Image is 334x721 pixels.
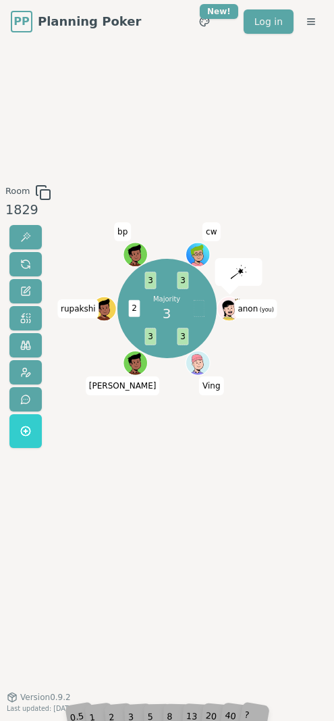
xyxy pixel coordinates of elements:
button: Version0.9.2 [7,692,71,703]
span: Planning Poker [38,12,141,31]
div: New! [200,4,238,19]
button: Change deck [9,306,42,330]
span: PP [13,14,29,30]
button: Reveal votes [9,225,42,249]
button: Change avatar [9,360,42,384]
span: Click to change your name [234,299,277,318]
a: Log in [244,9,294,34]
span: Version 0.9.2 [20,692,71,703]
span: Last updated: [DATE] [7,705,76,712]
span: 2 [129,300,140,317]
button: Send feedback [9,387,42,412]
button: Click to change your avatar [218,297,240,320]
button: New! [192,9,217,34]
span: Click to change your name [199,376,224,395]
a: PPPlanning Poker [11,11,141,32]
p: Majority [153,294,180,303]
span: Click to change your name [114,222,131,241]
img: reveal [231,265,247,278]
span: Click to change your name [202,222,220,241]
span: (you) [258,307,274,313]
button: Watch only [9,333,42,357]
button: Reset votes [9,252,42,276]
span: Click to change your name [86,376,160,395]
span: 3 [177,272,189,289]
span: Click to change your name [57,299,99,318]
span: 3 [145,272,157,289]
span: 3 [145,328,157,345]
span: Room [5,184,30,201]
span: 3 [163,303,171,324]
button: Change name [9,279,42,303]
div: 1829 [5,201,51,220]
span: 3 [177,328,189,345]
button: Get a named room [9,414,42,448]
